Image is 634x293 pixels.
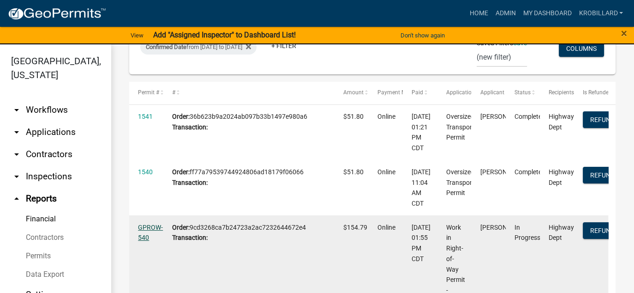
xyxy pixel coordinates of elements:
[583,89,612,96] span: Is Refunded
[506,82,540,104] datatable-header-cell: Status
[172,224,190,231] b: Order:
[480,168,530,176] span: Paul Otting
[519,5,575,22] a: My Dashboard
[412,222,428,264] div: [DATE] 01:55 PM CDT
[491,5,519,22] a: Admin
[129,82,163,104] datatable-header-cell: Permit #
[466,5,491,22] a: Home
[446,89,475,96] span: Application
[549,113,574,131] span: Highway Dept
[480,89,504,96] span: Applicant
[583,167,622,183] button: Refund
[397,28,449,43] button: Don't show again
[172,111,325,133] div: 36b623b9a2024ab097b33b1497e980a6
[514,168,545,176] span: Completed
[11,149,22,160] i: arrow_drop_down
[446,168,510,197] span: Oversized/Overweight Transportation Permit
[11,193,22,204] i: arrow_drop_up
[377,113,395,120] span: Online
[583,222,622,239] button: Refund
[138,168,153,176] a: 1540
[549,89,574,96] span: Recipients
[583,116,622,124] wm-modal-confirm: Refund Payment
[549,224,574,242] span: Highway Dept
[583,172,622,179] wm-modal-confirm: Refund Payment
[343,224,367,231] span: $154.79
[172,113,190,120] b: Order:
[172,123,208,131] b: Transaction:
[172,168,190,176] b: Order:
[343,113,364,120] span: $51.80
[446,113,510,141] span: Oversized/Overweight Transportation Permit
[172,89,175,96] span: #
[621,27,627,40] span: ×
[540,82,574,104] datatable-header-cell: Recipients
[138,89,159,96] span: Permit #
[138,113,153,120] a: 1541
[559,40,604,57] button: Columns
[335,82,369,104] datatable-header-cell: Amount
[403,82,437,104] datatable-header-cell: Paid
[575,5,627,22] a: krobillard
[471,82,505,104] datatable-header-cell: Applicant
[343,168,364,176] span: $51.80
[513,39,527,47] a: Save
[574,82,608,104] datatable-header-cell: Is Refunded
[583,111,622,128] button: Refund
[377,224,395,231] span: Online
[146,43,186,50] span: Confirmed Date
[549,168,574,186] span: Highway Dept
[264,37,304,54] a: + Filter
[369,82,403,104] datatable-header-cell: Payment Method
[412,167,428,209] div: [DATE] 11:04 AM CDT
[621,28,627,39] button: Close
[140,40,257,55] div: from [DATE] to [DATE]
[138,224,163,242] a: GPROW-540
[377,168,395,176] span: Online
[11,104,22,116] i: arrow_drop_down
[377,89,420,96] span: Payment Method
[172,222,325,244] div: 9cd3268ca7b24723a2ac7232644672e4
[172,234,208,241] b: Transaction:
[153,31,295,39] strong: Add "Assigned Inspector" to Dashboard List!
[163,82,335,104] datatable-header-cell: #
[172,179,208,186] b: Transaction:
[480,113,530,120] span: Paul Otting
[514,89,531,96] span: Status
[437,82,471,104] datatable-header-cell: Application
[514,113,545,120] span: Completed
[412,111,428,153] div: [DATE] 01:21 PM CDT
[480,224,530,231] span: Nick Dahle
[514,224,540,242] span: In Progress
[172,167,325,188] div: ff77a79539744924806ad18179f06066
[343,89,364,96] span: Amount
[11,171,22,182] i: arrow_drop_down
[583,227,622,235] wm-modal-confirm: Refund Payment
[11,127,22,138] i: arrow_drop_down
[127,28,147,43] a: View
[412,89,423,96] span: Paid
